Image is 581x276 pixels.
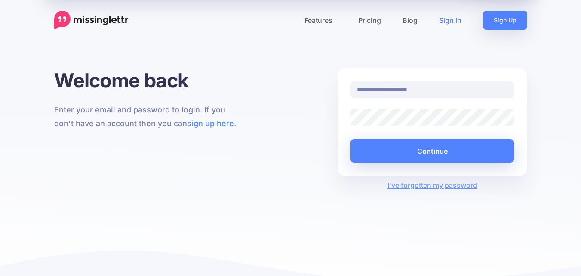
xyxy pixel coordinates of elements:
a: Features [294,11,347,30]
p: Enter your email and password to login. If you don't have an account then you can . [54,103,244,130]
a: Pricing [347,11,392,30]
a: sign up here [187,119,234,128]
a: I've forgotten my password [387,181,477,189]
button: Continue [350,139,514,163]
a: Sign Up [483,11,527,30]
a: Sign In [428,11,472,30]
h1: Welcome back [54,68,244,92]
a: Blog [392,11,428,30]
